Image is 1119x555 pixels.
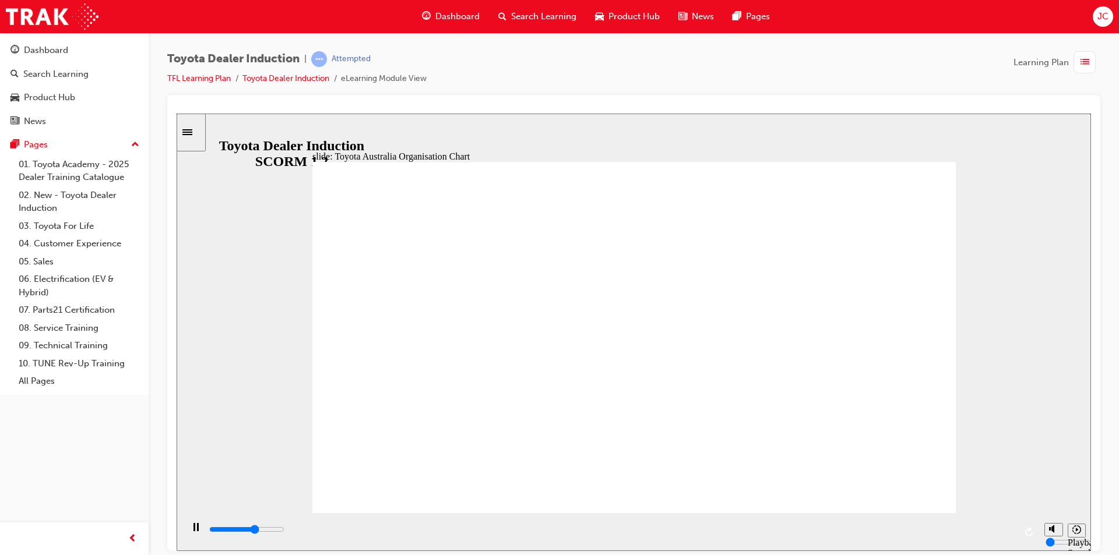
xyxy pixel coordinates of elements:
[746,10,770,23] span: Pages
[891,424,909,445] div: Playback Speed
[692,10,714,23] span: News
[14,372,144,390] a: All Pages
[23,68,89,81] div: Search Learning
[14,186,144,217] a: 02. New - Toyota Dealer Induction
[595,9,604,24] span: car-icon
[891,410,909,424] button: Playback speed
[422,9,431,24] span: guage-icon
[242,73,329,83] a: Toyota Dealer Induction
[733,9,741,24] span: pages-icon
[14,337,144,355] a: 09. Technical Training
[304,52,307,66] span: |
[10,140,19,150] span: pages-icon
[5,40,144,61] a: Dashboard
[5,134,144,155] button: Pages
[868,409,886,423] button: Unmute (Ctrl+Alt+M)
[1093,6,1113,27] button: JC
[862,400,909,437] div: misc controls
[844,410,862,427] button: Replay (Ctrl+Alt+R)
[5,37,144,134] button: DashboardSearch LearningProduct HubNews
[1081,55,1089,70] span: list-icon
[6,400,862,437] div: playback controls
[586,5,669,29] a: car-iconProduct Hub
[341,72,427,86] li: eLearning Module View
[723,5,779,29] a: pages-iconPages
[678,9,687,24] span: news-icon
[10,45,19,56] span: guage-icon
[10,69,19,80] span: search-icon
[128,532,137,546] span: prev-icon
[435,10,480,23] span: Dashboard
[14,235,144,253] a: 04. Customer Experience
[24,91,75,104] div: Product Hub
[332,54,371,65] div: Attempted
[6,3,98,30] img: Trak
[167,73,231,83] a: TFL Learning Plan
[33,411,108,420] input: slide progress
[511,10,576,23] span: Search Learning
[14,301,144,319] a: 07. Parts21 Certification
[6,409,26,429] button: Pause (Ctrl+Alt+P)
[14,355,144,373] a: 10. TUNE Rev-Up Training
[498,9,506,24] span: search-icon
[24,115,46,128] div: News
[24,44,68,57] div: Dashboard
[167,52,300,66] span: Toyota Dealer Induction
[1014,56,1069,69] span: Learning Plan
[669,5,723,29] a: news-iconNews
[489,5,586,29] a: search-iconSearch Learning
[14,217,144,235] a: 03. Toyota For Life
[14,319,144,337] a: 08. Service Training
[1097,10,1109,23] span: JC
[10,116,19,127] span: news-icon
[608,10,660,23] span: Product Hub
[10,93,19,103] span: car-icon
[5,111,144,132] a: News
[14,253,144,271] a: 05. Sales
[1014,51,1100,73] button: Learning Plan
[5,87,144,108] a: Product Hub
[24,138,48,151] div: Pages
[869,424,944,433] input: volume
[5,63,144,85] a: Search Learning
[14,270,144,301] a: 06. Electrification (EV & Hybrid)
[311,51,327,67] span: learningRecordVerb_ATTEMPT-icon
[14,155,144,186] a: 01. Toyota Academy - 2025 Dealer Training Catalogue
[131,137,139,153] span: up-icon
[413,5,489,29] a: guage-iconDashboard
